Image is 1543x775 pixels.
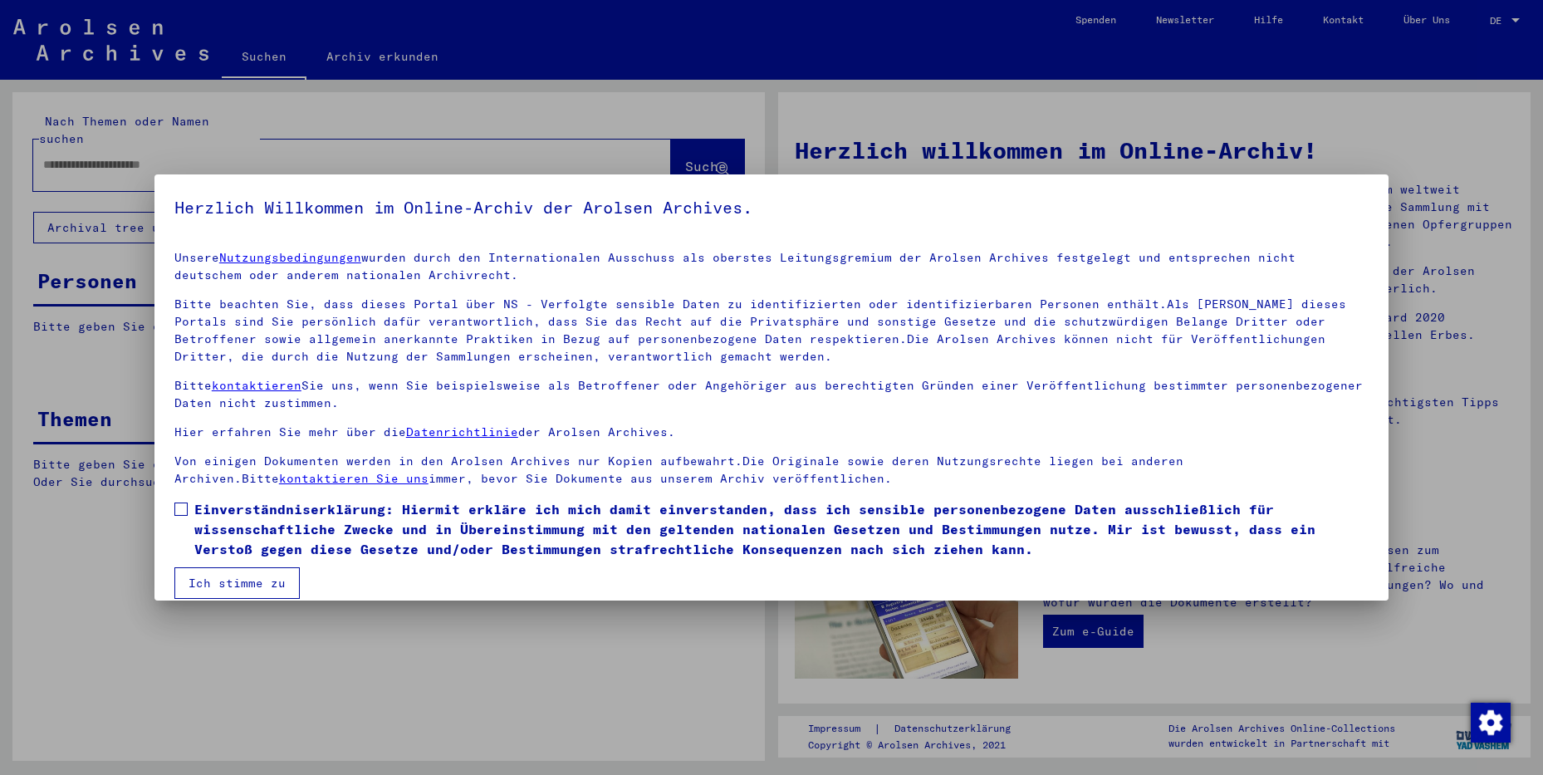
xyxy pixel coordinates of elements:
[406,424,518,439] a: Datenrichtlinie
[219,250,361,265] a: Nutzungsbedingungen
[1470,702,1510,742] div: Zustimmung ändern
[174,194,1369,221] h5: Herzlich Willkommen im Online-Archiv der Arolsen Archives.
[174,453,1369,488] p: Von einigen Dokumenten werden in den Arolsen Archives nur Kopien aufbewahrt.Die Originale sowie d...
[174,424,1369,441] p: Hier erfahren Sie mehr über die der Arolsen Archives.
[212,378,301,393] a: kontaktieren
[194,499,1369,559] span: Einverständniserklärung: Hiermit erkläre ich mich damit einverstanden, dass ich sensible personen...
[174,249,1369,284] p: Unsere wurden durch den Internationalen Ausschuss als oberstes Leitungsgremium der Arolsen Archiv...
[1471,703,1511,743] img: Zustimmung ändern
[279,471,429,486] a: kontaktieren Sie uns
[174,377,1369,412] p: Bitte Sie uns, wenn Sie beispielsweise als Betroffener oder Angehöriger aus berechtigten Gründen ...
[174,567,300,599] button: Ich stimme zu
[174,296,1369,365] p: Bitte beachten Sie, dass dieses Portal über NS - Verfolgte sensible Daten zu identifizierten oder...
